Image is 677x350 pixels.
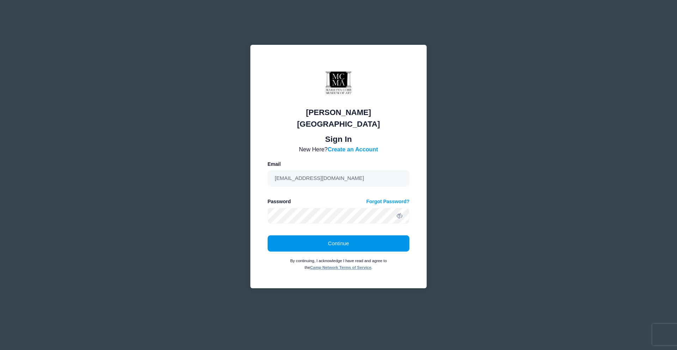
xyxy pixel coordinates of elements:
div: Sign In [268,133,410,145]
small: By continuing, I acknowledge I have read and agree to the . [290,259,387,270]
label: Password [268,198,291,205]
img: Marietta Cobb Museum of Art [317,62,360,104]
a: Camp Network Terms of Service [310,265,371,270]
label: Email [268,161,281,168]
div: New Here? [268,145,410,153]
a: Forgot Password? [366,198,410,205]
a: Create an Account [328,146,378,152]
div: [PERSON_NAME][GEOGRAPHIC_DATA] [268,107,410,130]
button: Continue [268,235,410,252]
